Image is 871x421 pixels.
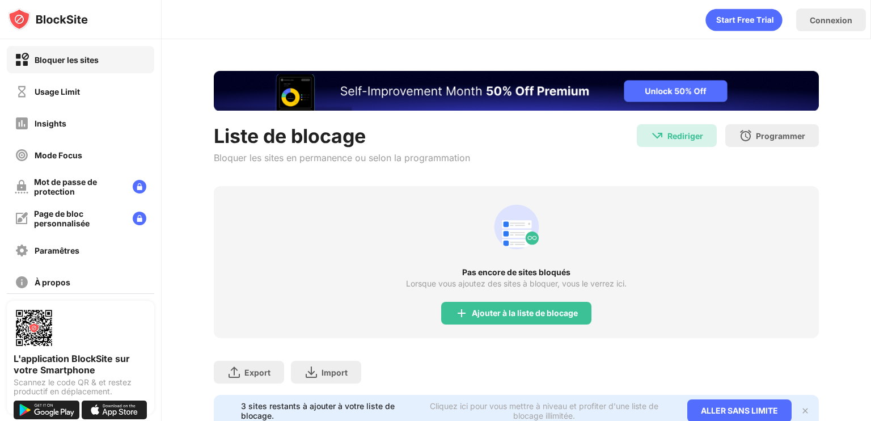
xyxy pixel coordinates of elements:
img: settings-off.svg [15,243,29,258]
div: Mot de passe de protection [34,177,124,196]
img: lock-menu.svg [133,180,146,193]
div: Insights [35,119,66,128]
img: lock-menu.svg [133,212,146,225]
div: Rediriger [667,131,703,141]
img: download-on-the-app-store.svg [82,401,147,419]
img: get-it-on-google-play.svg [14,401,79,419]
div: L'application BlockSite sur votre Smartphone [14,353,147,376]
div: animation [489,200,544,254]
img: block-on.svg [15,53,29,67]
img: time-usage-off.svg [15,85,29,99]
img: insights-off.svg [15,116,29,130]
div: Paramêtres [35,246,79,255]
div: Programmer [756,131,805,141]
div: Mode Focus [35,150,82,160]
div: Pas encore de sites bloqués [214,268,819,277]
div: Liste de blocage [214,124,470,148]
img: about-off.svg [15,275,29,289]
div: animation [705,9,783,31]
div: Lorsque vous ajoutez des sites à bloquer, vous le verrez ici. [406,279,627,288]
div: 3 sites restants à ajouter à votre liste de blocage. [241,401,408,420]
img: logo-blocksite.svg [8,8,88,31]
img: focus-off.svg [15,148,29,162]
img: options-page-qr-code.png [14,308,54,348]
img: customize-block-page-off.svg [15,212,28,225]
div: Page de bloc personnalisée [34,209,124,228]
div: Connexion [810,15,852,25]
div: Scannez le code QR & et restez productif en déplacement. [14,378,147,396]
div: Bloquer les sites en permanence ou selon la programmation [214,152,470,163]
div: Bloquer les sites [35,55,99,65]
div: Export [244,368,270,377]
img: password-protection-off.svg [15,180,28,193]
div: Import [322,368,348,377]
div: Cliquez ici pour vous mettre à niveau et profiter d'une liste de blocage illimitée. [415,401,674,420]
div: Usage Limit [35,87,80,96]
div: Ajouter à la liste de blocage [472,309,578,318]
img: x-button.svg [801,406,810,415]
div: À propos [35,277,70,287]
iframe: Banner [214,71,819,111]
